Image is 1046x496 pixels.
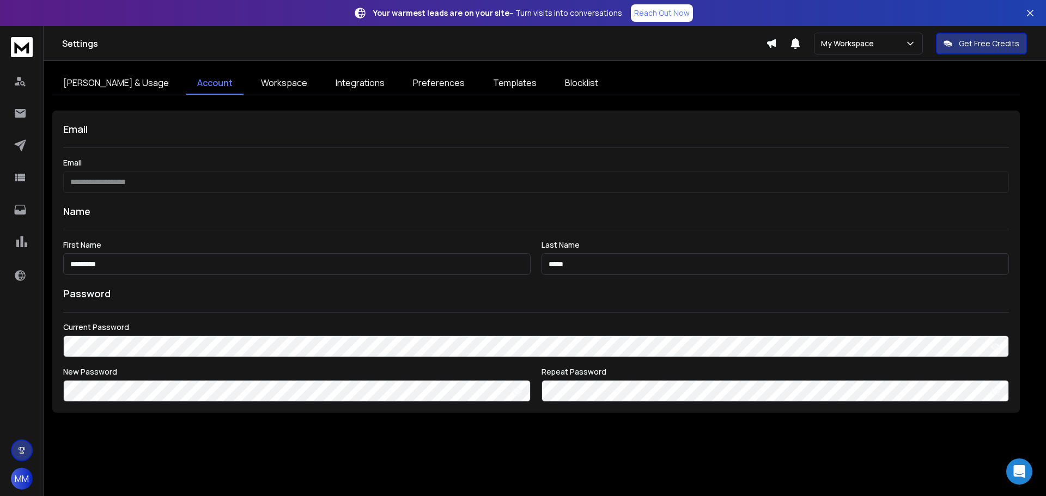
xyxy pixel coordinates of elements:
[959,38,1019,49] p: Get Free Credits
[11,468,33,489] button: MM
[554,72,609,95] a: Blocklist
[186,72,244,95] a: Account
[11,37,33,57] img: logo
[250,72,318,95] a: Workspace
[936,33,1027,54] button: Get Free Credits
[63,286,111,301] h1: Password
[63,241,531,249] label: First Name
[63,204,1009,219] h1: Name
[52,72,180,95] a: [PERSON_NAME] & Usage
[373,8,509,18] strong: Your warmest leads are on your site
[63,368,531,376] label: New Password
[402,72,476,95] a: Preferences
[542,241,1009,249] label: Last Name
[63,323,1009,331] label: Current Password
[63,121,1009,137] h1: Email
[63,159,1009,167] label: Email
[1006,458,1032,485] div: Open Intercom Messenger
[821,38,878,49] p: My Workspace
[482,72,548,95] a: Templates
[634,8,690,19] p: Reach Out Now
[542,368,1009,376] label: Repeat Password
[325,72,396,95] a: Integrations
[631,4,693,22] a: Reach Out Now
[62,37,766,50] h1: Settings
[373,8,622,19] p: – Turn visits into conversations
